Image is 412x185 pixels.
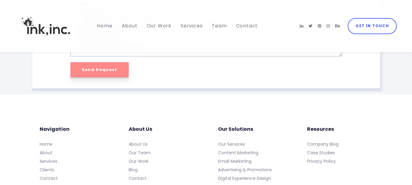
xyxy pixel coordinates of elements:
[307,125,334,133] span: Resources
[356,23,389,30] span: Get in Touch
[212,22,227,29] span: Team
[218,174,283,183] a: Digital Experience Design
[129,125,152,133] span: About Us
[15,5,76,47] img: Ink, Inc. | Marketing Agency
[40,165,105,174] a: Clients
[40,140,105,148] a: Home
[218,125,253,133] span: Our Solutions
[218,148,283,157] a: Content Marketing
[40,125,70,133] span: Navigation
[70,62,129,77] input: Send Request
[348,18,397,34] a: Get in Touch
[97,22,112,29] span: Home
[218,165,283,174] a: Advertising & Promotions
[122,22,138,29] span: About
[40,174,105,183] a: Contact
[129,165,194,174] a: Blog
[40,148,105,157] a: About
[147,22,171,29] span: Our Work
[129,148,194,157] a: Our Team
[236,22,258,29] span: Contact
[307,140,372,148] a: Company Blog
[181,22,202,29] span: Services
[307,157,372,165] a: Privacy Policy
[307,148,372,157] a: Case Studies
[129,157,194,165] a: Our Work
[218,140,283,148] a: Our Services
[129,174,194,183] a: Contact
[40,157,105,165] a: Services
[218,157,283,165] a: Email Marketing
[129,140,194,148] a: About Us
